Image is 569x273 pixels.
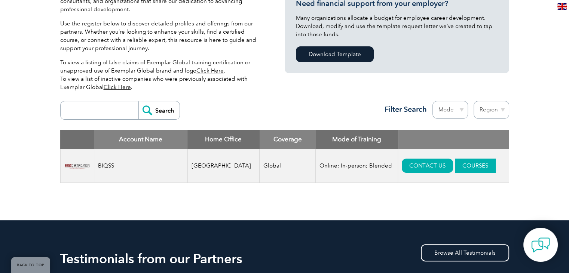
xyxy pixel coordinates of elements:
th: Mode of Training: activate to sort column ascending [316,130,398,149]
img: 13dcf6a5-49c1-ed11-b597-0022481565fd-logo.png [64,153,90,179]
p: Use the register below to discover detailed profiles and offerings from our partners. Whether you... [60,19,262,52]
p: Many organizations allocate a budget for employee career development. Download, modify and use th... [296,14,498,39]
a: COURSES [455,159,496,173]
a: CONTACT US [402,159,453,173]
h2: Testimonials from our Partners [60,253,509,265]
th: Coverage: activate to sort column ascending [260,130,316,149]
a: Download Template [296,46,374,62]
a: Click Here [104,84,131,91]
a: Click Here [196,67,224,74]
input: Search [138,101,180,119]
td: Global [260,149,316,183]
th: Account Name: activate to sort column descending [94,130,187,149]
img: contact-chat.png [531,236,550,254]
td: Online; In-person; Blended [316,149,398,183]
img: en [557,3,567,10]
a: Browse All Testimonials [421,244,509,261]
td: BIQSS [94,149,187,183]
th: : activate to sort column ascending [398,130,509,149]
p: To view a listing of false claims of Exemplar Global training certification or unapproved use of ... [60,58,262,91]
th: Home Office: activate to sort column ascending [187,130,260,149]
a: BACK TO TOP [11,257,50,273]
td: [GEOGRAPHIC_DATA] [187,149,260,183]
h3: Filter Search [380,105,427,114]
